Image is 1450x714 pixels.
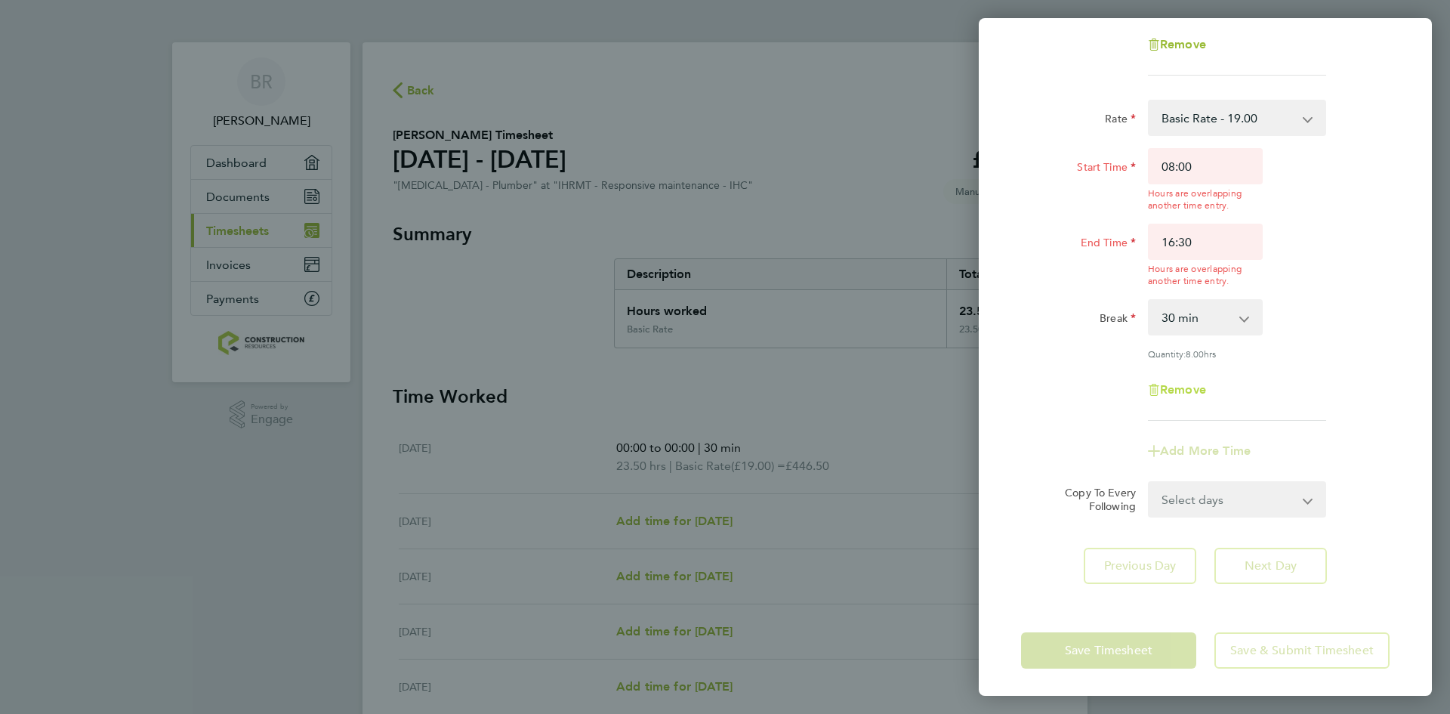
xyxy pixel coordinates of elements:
input: E.g. 08:00 [1148,148,1263,184]
span: Remove [1160,37,1206,51]
label: Rate [1105,112,1136,130]
label: End Time [1081,236,1136,254]
button: Remove [1148,384,1206,396]
label: Copy To Every Following [1053,486,1136,513]
input: E.g. 18:00 [1148,224,1263,260]
button: Remove [1148,39,1206,51]
div: Quantity: hrs [1148,348,1326,360]
span: Hours are overlapping another time entry. [1148,264,1242,286]
span: 8.00 [1186,348,1204,360]
label: Break [1100,311,1136,329]
label: Start Time [1077,160,1136,178]
span: Hours are overlapping another time entry. [1148,188,1242,211]
span: Remove [1160,382,1206,397]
